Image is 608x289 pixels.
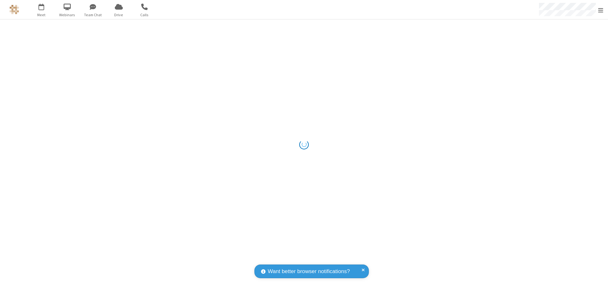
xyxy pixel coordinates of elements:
[268,267,350,276] span: Want better browser notifications?
[107,12,131,18] span: Drive
[30,12,53,18] span: Meet
[55,12,79,18] span: Webinars
[133,12,156,18] span: Calls
[10,5,19,14] img: QA Selenium DO NOT DELETE OR CHANGE
[81,12,105,18] span: Team Chat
